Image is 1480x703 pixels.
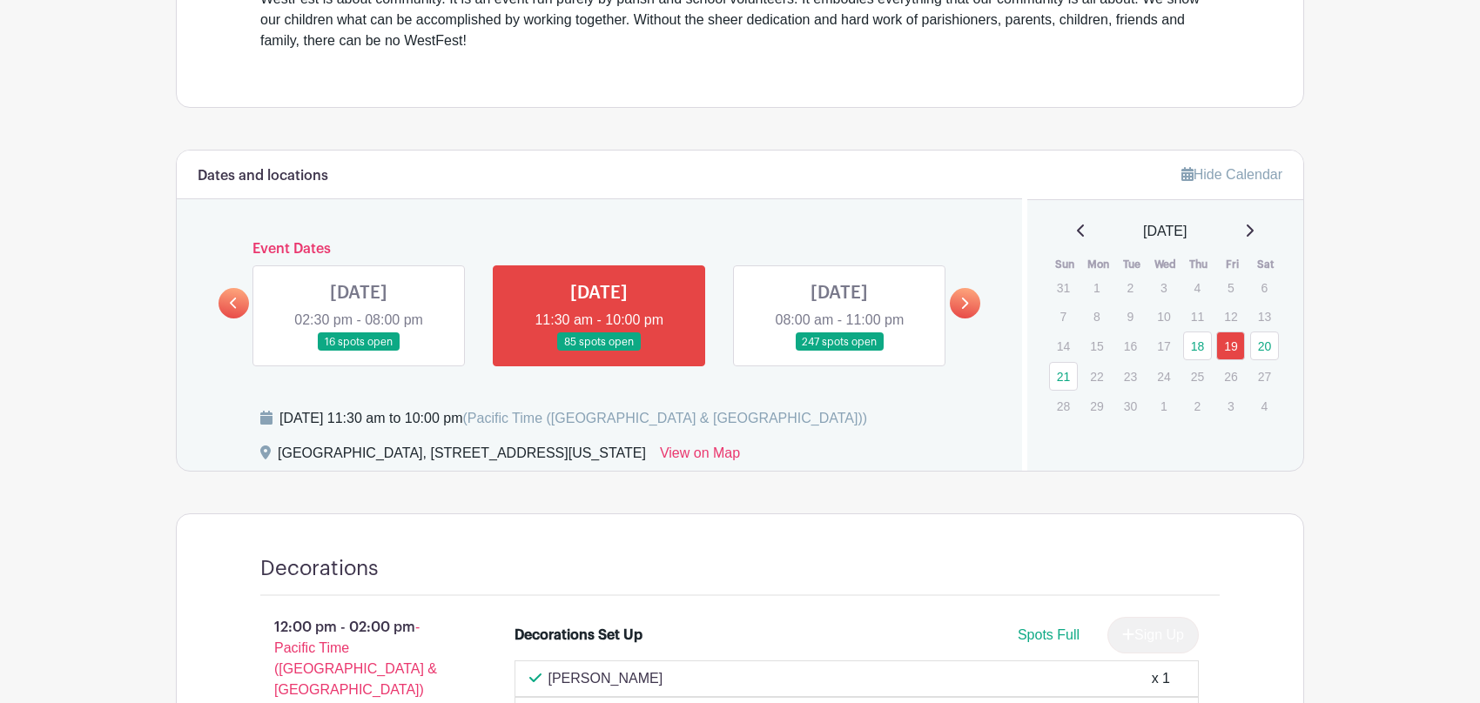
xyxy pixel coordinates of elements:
[1216,331,1245,360] a: 19
[1082,392,1111,419] p: 29
[660,443,740,471] a: View on Map
[462,411,867,425] span: (Pacific Time ([GEOGRAPHIC_DATA] & [GEOGRAPHIC_DATA]))
[1082,274,1111,301] p: 1
[1182,256,1216,273] th: Thu
[1082,303,1111,330] p: 8
[1149,303,1178,330] p: 10
[1149,392,1178,419] p: 1
[249,241,950,258] h6: Event Dates
[1116,274,1145,301] p: 2
[260,556,379,581] h4: Decorations
[515,625,642,646] div: Decorations Set Up
[198,168,328,184] h6: Dates and locations
[278,443,646,471] div: [GEOGRAPHIC_DATA], [STREET_ADDRESS][US_STATE]
[1049,303,1078,330] p: 7
[1148,256,1182,273] th: Wed
[279,408,867,429] div: [DATE] 11:30 am to 10:00 pm
[1183,363,1212,390] p: 25
[1181,167,1282,182] a: Hide Calendar
[1149,363,1178,390] p: 24
[1143,221,1187,242] span: [DATE]
[1250,363,1279,390] p: 27
[1183,331,1212,360] a: 18
[1250,274,1279,301] p: 6
[1082,363,1111,390] p: 22
[1216,363,1245,390] p: 26
[1183,303,1212,330] p: 11
[1250,331,1279,360] a: 20
[1183,392,1212,419] p: 2
[1049,274,1078,301] p: 31
[1115,256,1149,273] th: Tue
[1250,303,1279,330] p: 13
[1081,256,1115,273] th: Mon
[1018,627,1080,642] span: Spots Full
[1149,332,1178,359] p: 17
[1116,303,1145,330] p: 9
[1116,392,1145,419] p: 30
[1152,668,1170,689] div: x 1
[1049,332,1078,359] p: 14
[1049,392,1078,419] p: 28
[1049,362,1078,391] a: 21
[1149,274,1178,301] p: 3
[1183,274,1212,301] p: 4
[1250,392,1279,419] p: 4
[1116,332,1145,359] p: 16
[1215,256,1249,273] th: Fri
[548,668,663,689] p: [PERSON_NAME]
[1048,256,1082,273] th: Sun
[1082,332,1111,359] p: 15
[1249,256,1283,273] th: Sat
[1116,363,1145,390] p: 23
[1216,303,1245,330] p: 12
[1216,392,1245,419] p: 3
[1216,274,1245,301] p: 5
